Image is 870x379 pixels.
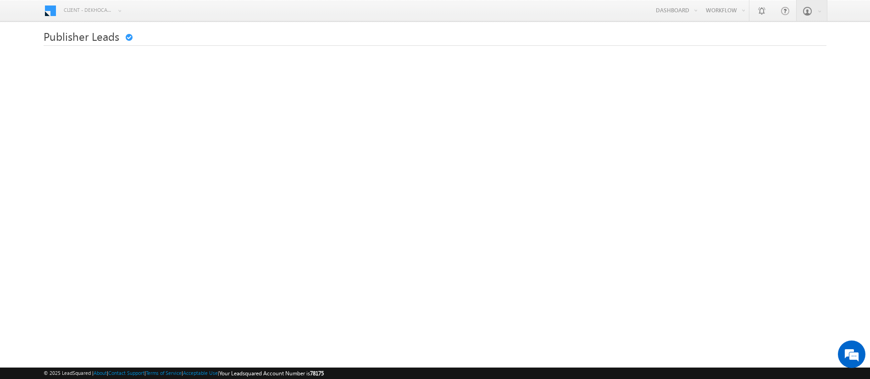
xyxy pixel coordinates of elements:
[310,370,324,377] span: 78175
[64,5,112,15] span: Client - dekhocampus (78175)
[94,370,107,376] a: About
[108,370,144,376] a: Contact Support
[146,370,182,376] a: Terms of Service
[183,370,218,376] a: Acceptable Use
[219,370,324,377] span: Your Leadsquared Account Number is
[44,369,324,378] span: © 2025 LeadSquared | | | | |
[44,29,119,44] span: Publisher Leads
